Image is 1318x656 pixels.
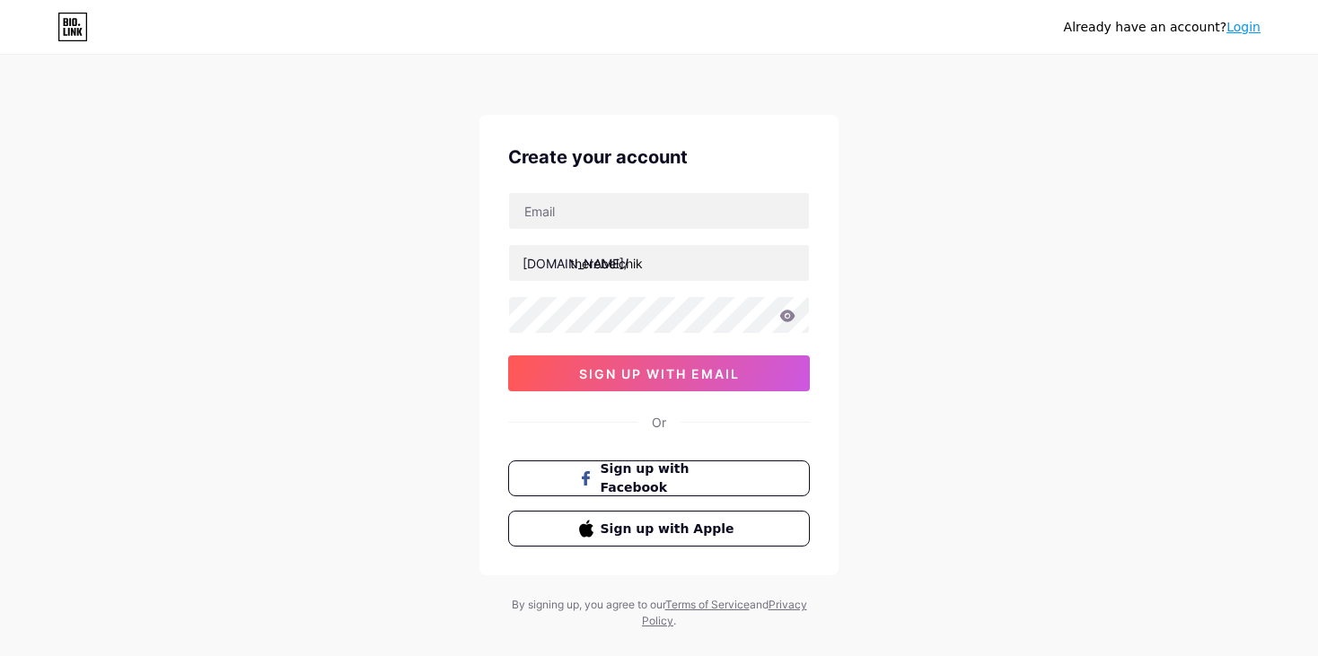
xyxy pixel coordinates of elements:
div: Already have an account? [1064,18,1261,37]
input: Email [509,193,809,229]
div: Create your account [508,144,810,171]
input: username [509,245,809,281]
button: Sign up with Apple [508,511,810,547]
div: [DOMAIN_NAME]/ [523,254,628,273]
div: By signing up, you agree to our and . [506,597,812,629]
span: Sign up with Apple [601,520,740,538]
a: Login [1226,20,1261,34]
span: sign up with email [579,366,740,381]
span: Sign up with Facebook [601,459,740,497]
div: Or [652,413,666,432]
button: sign up with email [508,355,810,391]
a: Terms of Service [665,598,750,611]
button: Sign up with Facebook [508,460,810,496]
